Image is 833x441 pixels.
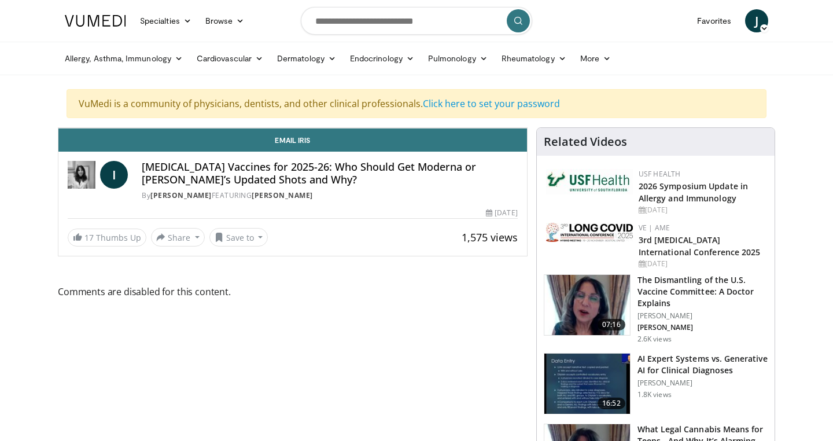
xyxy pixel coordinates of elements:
[68,161,95,189] img: Dr. Iris Gorfinkel
[151,228,205,247] button: Share
[598,398,625,409] span: 16:52
[637,390,672,399] p: 1.8K views
[67,89,766,118] div: VuMedi is a community of physicians, dentists, and other clinical professionals.
[142,161,518,186] h4: [MEDICAL_DATA] Vaccines for 2025-26: Who Should Get Moderna or [PERSON_NAME]’s Updated Shots and ...
[573,47,618,70] a: More
[639,259,765,269] div: [DATE]
[423,97,560,110] a: Click here to set your password
[639,234,761,258] a: 3rd [MEDICAL_DATA] International Conference 2025
[639,169,681,179] a: USF Health
[462,230,518,244] span: 1,575 views
[100,161,128,189] a: I
[252,190,313,200] a: [PERSON_NAME]
[637,311,768,321] p: [PERSON_NAME]
[637,378,768,388] p: [PERSON_NAME]
[209,228,268,247] button: Save to
[544,354,630,414] img: 1bf82db2-8afa-4218-83ea-e842702db1c4.150x105_q85_crop-smart_upscale.jpg
[65,15,126,27] img: VuMedi Logo
[301,7,532,35] input: Search topics, interventions
[270,47,343,70] a: Dermatology
[637,274,768,309] h3: The Dismantling of the U.S. Vaccine Committee: A Doctor Explains
[639,181,748,204] a: 2026 Symposium Update in Allergy and Immunology
[637,353,768,376] h3: AI Expert Systems vs. Generative AI for Clinical Diagnoses
[637,323,768,332] p: [PERSON_NAME]
[84,232,94,243] span: 17
[690,9,738,32] a: Favorites
[544,135,627,149] h4: Related Videos
[421,47,495,70] a: Pulmonology
[598,319,625,330] span: 07:16
[190,47,270,70] a: Cardiovascular
[639,205,765,215] div: [DATE]
[544,274,768,344] a: 07:16 The Dismantling of the U.S. Vaccine Committee: A Doctor Explains [PERSON_NAME] [PERSON_NAME...
[639,223,670,233] a: VE | AME
[544,275,630,335] img: a19d1ff2-1eb0-405f-ba73-fc044c354596.150x105_q85_crop-smart_upscale.jpg
[150,190,212,200] a: [PERSON_NAME]
[495,47,573,70] a: Rheumatology
[745,9,768,32] a: J
[486,208,517,218] div: [DATE]
[142,190,518,201] div: By FEATURING
[58,128,527,152] a: Email Iris
[198,9,252,32] a: Browse
[133,9,198,32] a: Specialties
[68,229,146,247] a: 17 Thumbs Up
[58,284,528,299] span: Comments are disabled for this content.
[637,335,672,344] p: 2.6K views
[546,223,633,242] img: a2792a71-925c-4fc2-b8ef-8d1b21aec2f7.png.150x105_q85_autocrop_double_scale_upscale_version-0.2.jpg
[546,169,633,194] img: 6ba8804a-8538-4002-95e7-a8f8012d4a11.png.150x105_q85_autocrop_double_scale_upscale_version-0.2.jpg
[58,47,190,70] a: Allergy, Asthma, Immunology
[343,47,421,70] a: Endocrinology
[544,353,768,414] a: 16:52 AI Expert Systems vs. Generative AI for Clinical Diagnoses [PERSON_NAME] 1.8K views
